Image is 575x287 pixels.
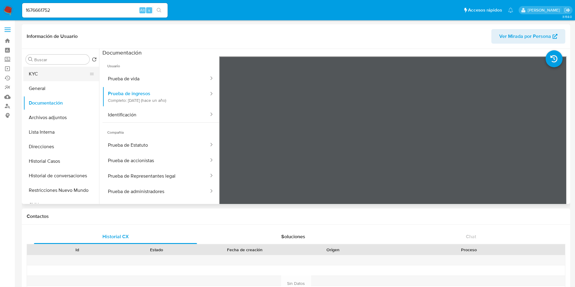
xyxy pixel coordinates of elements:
[466,233,476,240] span: Chat
[499,29,551,44] span: Ver Mirada por Persona
[23,125,99,139] button: Lista Interna
[121,247,192,253] div: Estado
[377,247,561,253] div: Proceso
[23,154,99,169] button: Historial Casos
[491,29,565,44] button: Ver Mirada por Persona
[23,81,99,96] button: General
[528,7,562,13] p: valeria.duch@mercadolibre.com
[34,57,87,62] input: Buscar
[564,7,570,13] a: Salir
[28,57,33,62] button: Buscar
[23,183,99,198] button: Restricciones Nuevo Mundo
[508,8,513,13] a: Notificaciones
[92,57,97,64] button: Volver al orden por defecto
[298,247,369,253] div: Origen
[22,6,168,14] input: Buscar usuario o caso...
[23,96,99,110] button: Documentación
[42,247,113,253] div: Id
[140,7,145,13] span: Alt
[23,110,99,125] button: Archivos adjuntos
[27,213,565,219] h1: Contactos
[23,169,99,183] button: Historial de conversaciones
[23,198,99,212] button: CVU
[148,7,150,13] span: s
[201,247,289,253] div: Fecha de creación
[102,233,129,240] span: Historial CX
[23,67,94,81] button: KYC
[281,233,305,240] span: Soluciones
[27,33,78,39] h1: Información de Usuario
[468,7,502,13] span: Accesos rápidos
[23,139,99,154] button: Direcciones
[153,6,165,15] button: search-icon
